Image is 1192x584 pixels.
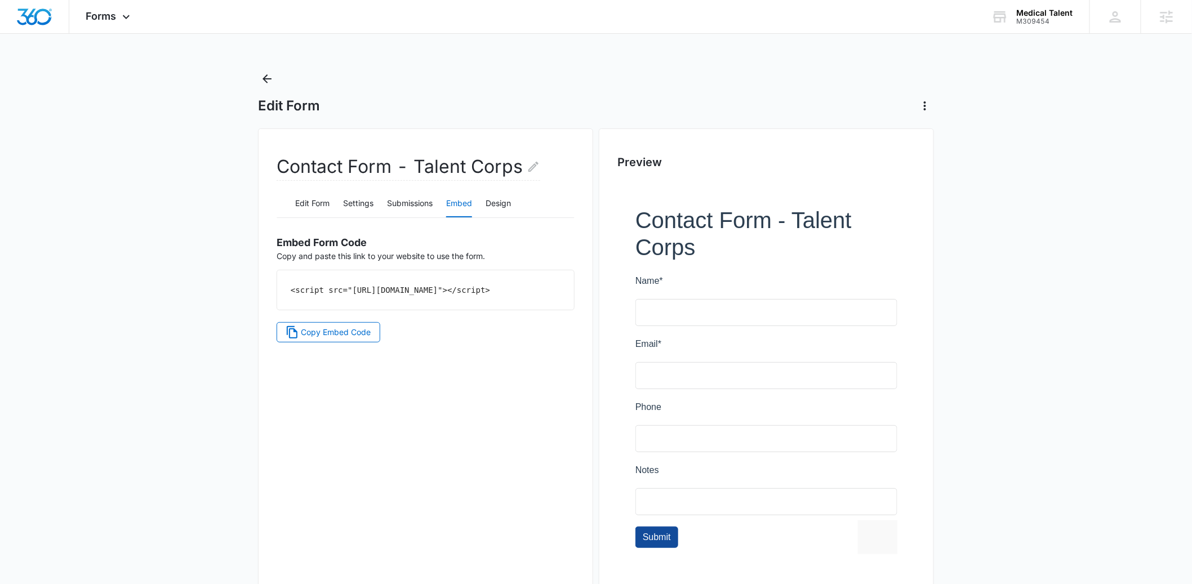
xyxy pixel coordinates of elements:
h1: Edit Form [258,97,320,114]
button: Copy Embed Code [277,322,380,342]
button: Embed [446,190,472,217]
span: Forms [86,10,117,22]
p: Copy and paste this link to your website to use the form. [277,227,575,262]
span: Copy Embed Code [301,326,371,338]
button: Edit Form [295,190,330,217]
h2: Contact Form - Talent Corps [277,153,540,181]
code: <script src="[URL][DOMAIN_NAME]"></script> [291,286,490,295]
div: account name [1017,8,1073,17]
button: Back [258,70,276,88]
button: Design [486,190,511,217]
span: Embed Form Code [277,237,367,248]
button: Edit Form Name [527,153,540,180]
span: Submit [7,326,35,335]
button: Actions [916,97,934,115]
div: account id [1017,17,1073,25]
button: Submissions [387,190,433,217]
h2: Preview [617,154,915,171]
button: Settings [343,190,373,217]
iframe: reCAPTCHA [223,314,367,347]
